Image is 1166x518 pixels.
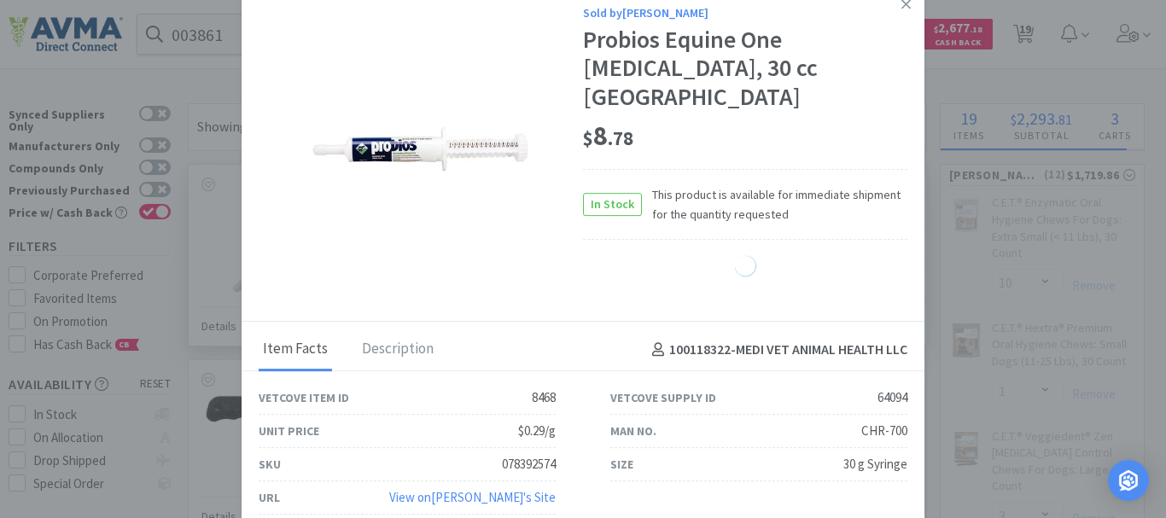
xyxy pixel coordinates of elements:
[861,421,907,441] div: CHR-700
[610,422,656,440] div: Man No.
[1108,460,1149,501] div: Open Intercom Messenger
[259,455,281,474] div: SKU
[583,119,633,153] span: 8
[642,185,907,224] span: This product is available for immediate shipment for the quantity requested
[610,455,633,474] div: Size
[259,329,332,371] div: Item Facts
[645,339,907,361] h4: 100118322 - MEDI VET ANIMAL HEALTH LLC
[877,387,907,408] div: 64094
[518,421,556,441] div: $0.29/g
[610,388,716,407] div: Vetcove Supply ID
[259,388,349,407] div: Vetcove Item ID
[310,38,532,259] img: 52a0dd1767054d09825d9fb1ebe86a1c_64094.jpeg
[608,126,633,150] span: . 78
[583,126,593,150] span: $
[358,329,438,371] div: Description
[502,454,556,474] div: 078392574
[843,454,907,474] div: 30 g Syringe
[584,194,641,215] span: In Stock
[583,26,907,112] div: Probios Equine One [MEDICAL_DATA], 30 cc [GEOGRAPHIC_DATA]
[583,3,907,22] div: Sold by [PERSON_NAME]
[259,422,319,440] div: Unit Price
[389,489,556,505] a: View on[PERSON_NAME]'s Site
[532,387,556,408] div: 8468
[259,488,280,507] div: URL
